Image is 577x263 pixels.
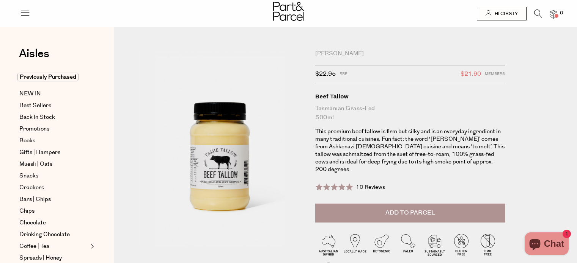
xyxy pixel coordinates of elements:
[477,7,527,20] a: Hi Cirsty
[273,2,304,21] img: Part&Parcel
[19,101,51,110] span: Best Sellers
[19,89,88,98] a: NEW IN
[19,218,46,227] span: Chocolate
[19,195,88,204] a: Bars | Chips
[19,218,88,227] a: Chocolate
[475,231,501,258] img: P_P-ICONS-Live_Bec_V11_GMO_Free.svg
[461,69,481,79] span: $21.90
[448,231,475,258] img: P_P-ICONS-Live_Bec_V11_Gluten_Free.svg
[356,184,385,191] span: 10 Reviews
[19,254,88,263] a: Spreads | Honey
[368,231,395,258] img: P_P-ICONS-Live_Bec_V11_Ketogenic.svg
[19,124,88,134] a: Promotions
[19,136,35,145] span: Books
[315,128,505,173] p: This premium beef tallow is firm but silky and is an everyday ingredient in many traditional cuis...
[89,242,94,251] button: Expand/Collapse Coffee | Tea
[395,231,421,258] img: P_P-ICONS-Live_Bec_V11_Paleo.svg
[340,69,347,79] span: RRP
[485,69,505,79] span: Members
[19,242,49,251] span: Coffee | Tea
[19,73,88,82] a: Previously Purchased
[315,69,336,79] span: $22.95
[19,183,44,192] span: Crackers
[19,207,35,216] span: Chips
[19,113,88,122] a: Back In Stock
[421,231,448,258] img: P_P-ICONS-Live_Bec_V11_Sustainable_Sourced.svg
[19,230,88,239] a: Drinking Chocolate
[558,10,565,17] span: 0
[19,48,49,67] a: Aisles
[315,50,505,58] div: [PERSON_NAME]
[19,171,38,181] span: Snacks
[315,104,505,122] div: Tasmanian Grass-Fed 500ml
[550,10,557,18] a: 0
[493,11,518,17] span: Hi Cirsty
[19,195,51,204] span: Bars | Chips
[522,232,571,257] inbox-online-store-chat: Shopify online store chat
[19,148,60,157] span: Gifts | Hampers
[19,230,70,239] span: Drinking Chocolate
[315,231,342,258] img: P_P-ICONS-Live_Bec_V11_Australian_Owned.svg
[19,171,88,181] a: Snacks
[19,254,62,263] span: Spreads | Honey
[385,209,435,217] span: Add to Parcel
[342,231,368,258] img: P_P-ICONS-Live_Bec_V11_Locally_Made_2.svg
[19,89,41,98] span: NEW IN
[19,160,52,169] span: Muesli | Oats
[19,136,88,145] a: Books
[19,160,88,169] a: Muesli | Oats
[19,101,88,110] a: Best Sellers
[19,113,55,122] span: Back In Stock
[315,204,505,223] button: Add to Parcel
[19,183,88,192] a: Crackers
[19,45,49,62] span: Aisles
[17,73,79,81] span: Previously Purchased
[19,242,88,251] a: Coffee | Tea
[315,93,505,100] div: Beef Tallow
[19,124,49,134] span: Promotions
[19,148,88,157] a: Gifts | Hampers
[19,207,88,216] a: Chips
